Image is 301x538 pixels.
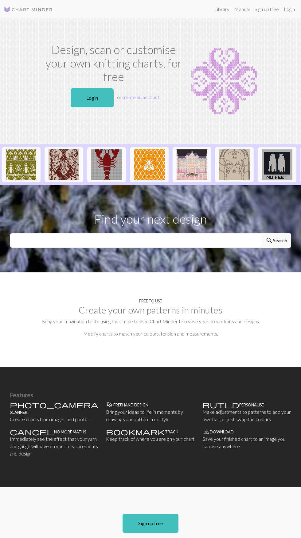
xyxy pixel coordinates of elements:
[91,149,122,180] img: Copy of Copy of Lobster
[10,416,99,423] p: Create charts from images and photos
[10,391,291,398] h3: Features
[106,408,195,423] p: Bring your ideas to life in moments by drawing your pattern freestyle
[45,161,83,167] a: IMG_0917.jpeg
[239,403,264,407] h4: Personalise
[2,161,41,167] a: Repeating bugs
[10,400,98,409] span: photo_camera
[10,318,291,325] p: Bring your imagination to life using the simple tools in Chart Minder to realise your dream knits...
[130,147,169,182] button: Mehiläinen
[10,210,291,228] p: Find your next design
[215,161,254,167] a: portededurin1.jpg
[123,514,178,533] a: Sign up free
[266,236,273,245] span: search
[130,161,169,167] a: Mehiläinen
[252,3,281,15] a: Sign up free
[262,149,292,180] img: IMG_7220.png
[10,435,99,457] p: Immediately see the effect that your yarn and gauge will have on your measurements and design
[10,330,291,337] p: Modify charts to match your colours, tension and measurements.
[258,147,296,182] button: IMG_7220.png
[215,147,254,182] button: portededurin1.jpg
[106,427,165,436] span: bookmark
[262,233,291,248] button: Search
[165,430,178,434] h4: Track
[202,427,210,436] span: save_alt
[44,43,184,83] h1: Design, scan or customise your own knitting charts, for free
[210,430,234,434] h4: Download
[106,435,195,443] p: Keep track of where you are on your chart
[202,435,291,450] p: Save your finished chart to an image you can use anywhere
[45,147,83,182] button: IMG_0917.jpeg
[71,88,114,107] a: Login
[212,3,232,15] a: Library
[10,427,54,436] span: cancel
[173,147,211,182] button: Copy of Grand-Budapest-Hotel-Exterior.jpg
[202,408,291,423] p: Make adjustments to patterns to add your own flair, or just swap the colours
[54,430,86,434] h4: No more maths
[281,3,297,15] a: Login
[177,149,207,180] img: Copy of Grand-Budapest-Hotel-Exterior.jpg
[10,410,27,415] h4: Scanner
[122,94,159,100] a: create an account
[10,304,291,315] h2: Create your own patterns in minutes
[87,161,126,167] a: Copy of Copy of Lobster
[258,161,296,167] a: IMG_7220.png
[202,400,239,409] span: build
[2,147,41,182] button: Repeating bugs
[219,149,250,180] img: portededurin1.jpg
[134,149,165,180] img: Mehiläinen
[49,149,79,180] img: IMG_0917.jpeg
[113,403,148,407] h4: Freehand design
[232,3,252,15] a: Manual
[44,86,184,110] p: or
[173,161,211,167] a: Copy of Grand-Budapest-Hotel-Exterior.jpg
[106,400,113,409] span: gesture
[4,6,53,13] img: Logo
[6,149,37,180] img: Repeating bugs
[87,147,126,182] button: Copy of Copy of Lobster
[191,43,257,120] img: Chart example
[139,299,162,303] h4: Free to use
